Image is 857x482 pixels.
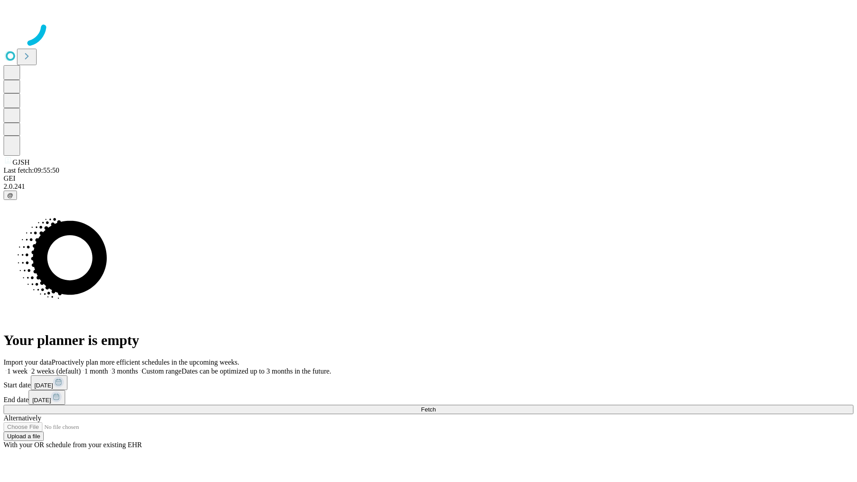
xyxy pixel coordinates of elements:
[4,390,853,405] div: End date
[4,414,41,422] span: Alternatively
[34,382,53,389] span: [DATE]
[4,405,853,414] button: Fetch
[182,367,331,375] span: Dates can be optimized up to 3 months in the future.
[4,432,44,441] button: Upload a file
[12,158,29,166] span: GJSH
[112,367,138,375] span: 3 months
[4,191,17,200] button: @
[4,183,853,191] div: 2.0.241
[4,441,142,449] span: With your OR schedule from your existing EHR
[7,367,28,375] span: 1 week
[4,358,52,366] span: Import your data
[31,367,81,375] span: 2 weeks (default)
[4,332,853,349] h1: Your planner is empty
[4,175,853,183] div: GEI
[4,166,59,174] span: Last fetch: 09:55:50
[4,375,853,390] div: Start date
[84,367,108,375] span: 1 month
[141,367,181,375] span: Custom range
[29,390,65,405] button: [DATE]
[52,358,239,366] span: Proactively plan more efficient schedules in the upcoming weeks.
[31,375,67,390] button: [DATE]
[7,192,13,199] span: @
[421,406,436,413] span: Fetch
[32,397,51,403] span: [DATE]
